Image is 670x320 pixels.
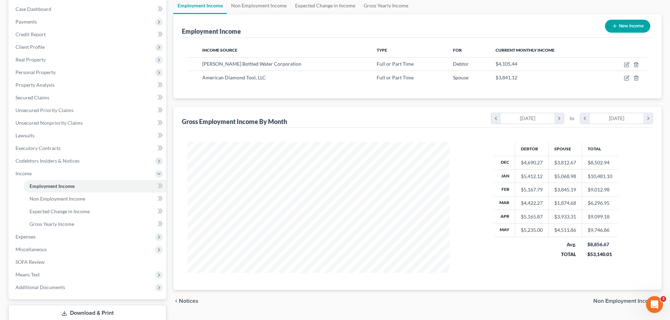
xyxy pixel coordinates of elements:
span: Income Source [202,47,237,53]
span: Codebtors Insiders & Notices [15,158,79,164]
span: Non Employment Income [30,196,85,202]
div: $3,812.67 [554,159,576,166]
a: Unsecured Nonpriority Claims [10,117,166,129]
td: $8,502.94 [582,156,618,169]
a: Employment Income [24,180,166,192]
td: $6,296.95 [582,196,618,210]
div: $5,165.87 [521,213,543,220]
span: Non Employment Income [593,298,656,304]
th: Debtor [515,142,548,156]
span: Lawsuits [15,132,34,138]
span: Personal Property [15,69,56,75]
span: Notices [179,298,198,304]
span: Employment Income [30,183,75,189]
span: $3,841.12 [496,74,517,80]
span: Additional Documents [15,284,65,290]
span: [PERSON_NAME] Bottled Water Corporation [202,61,301,67]
td: $9,012.98 [582,183,618,196]
button: Non Employment Income chevron_right [593,298,662,304]
a: Case Dashboard [10,3,166,15]
td: $9,746.86 [582,223,618,237]
span: American Diamond Tool, LLC [202,74,266,80]
span: to [570,115,574,122]
i: chevron_left [173,298,179,304]
span: Unsecured Priority Claims [15,107,74,113]
div: $1,874.68 [554,200,576,207]
a: Executory Contracts [10,142,166,155]
div: Employment Income [182,27,241,35]
th: Dec [494,156,515,169]
span: Secured Claims [15,94,49,100]
div: [DATE] [501,113,555,124]
span: Executory Contracts [15,145,60,151]
span: Current Monthly Income [496,47,555,53]
i: chevron_left [580,113,590,124]
div: $3,845.19 [554,186,576,193]
i: chevron_left [491,113,501,124]
span: $4,105.44 [496,61,517,67]
a: Expected Change in Income [24,205,166,218]
div: $5,412.12 [521,173,543,180]
div: Gross Employment Income By Month [182,117,287,126]
td: $9,099.18 [582,210,618,223]
a: SOFA Review [10,256,166,268]
span: Full or Part Time [377,61,414,67]
span: 3 [661,296,666,302]
th: Spouse [548,142,582,156]
div: $4,690.27 [521,159,543,166]
span: Spouse [453,74,468,80]
span: Real Property [15,57,46,63]
span: Unsecured Nonpriority Claims [15,120,83,126]
th: Total [582,142,618,156]
a: Lawsuits [10,129,166,142]
div: $4,511.86 [554,227,576,234]
span: Miscellaneous [15,246,47,252]
a: Gross Yearly Income [24,218,166,230]
div: $5,068.98 [554,173,576,180]
div: $8,856.67 [587,241,612,248]
div: [DATE] [590,113,644,124]
span: Expenses [15,234,36,240]
span: Income [15,170,32,176]
a: Unsecured Priority Claims [10,104,166,117]
button: New Income [605,20,650,33]
span: Full or Part Time [377,74,414,80]
span: Case Dashboard [15,6,51,12]
td: $10,481.10 [582,169,618,183]
th: Jan [494,169,515,183]
a: Secured Claims [10,91,166,104]
span: Client Profile [15,44,45,50]
a: Non Employment Income [24,192,166,205]
span: Credit Report [15,31,46,37]
a: Property Analysis [10,79,166,91]
th: Apr [494,210,515,223]
span: Expected Change in Income [30,208,90,214]
span: Gross Yearly Income [30,221,74,227]
div: $4,422.27 [521,200,543,207]
span: Debtor [453,61,469,67]
i: chevron_right [643,113,653,124]
div: TOTAL [554,251,576,258]
span: For [453,47,462,53]
span: SOFA Review [15,259,45,265]
th: Feb [494,183,515,196]
span: Means Test [15,272,40,277]
th: Mar [494,196,515,210]
div: $53,140.01 [587,251,612,258]
th: May [494,223,515,237]
i: chevron_right [554,113,564,124]
div: $5,167.79 [521,186,543,193]
div: Avg. [554,241,576,248]
div: $3,933.31 [554,213,576,220]
a: Credit Report [10,28,166,41]
button: chevron_left Notices [173,298,198,304]
span: Property Analysis [15,82,55,88]
iframe: Intercom live chat [646,296,663,313]
span: Type [377,47,387,53]
div: $5,235.00 [521,227,543,234]
span: Payments [15,19,37,25]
